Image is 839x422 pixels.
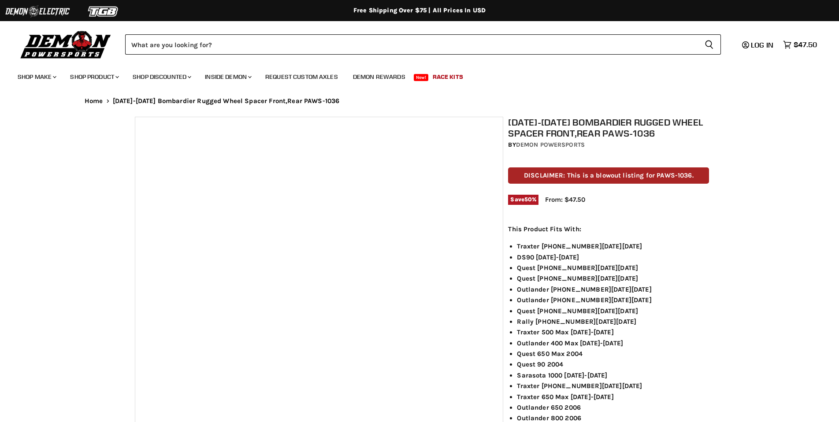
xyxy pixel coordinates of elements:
span: $47.50 [794,41,817,49]
a: Shop Discounted [126,68,197,86]
li: Rally [PHONE_NUMBER][DATE][DATE] [517,316,709,327]
input: Search [125,34,698,55]
div: by [508,140,709,150]
li: Traxter [PHONE_NUMBER][DATE][DATE] [517,381,709,391]
a: Demon Rewards [346,68,412,86]
li: DS90 [DATE]-[DATE] [517,252,709,263]
li: Outlander [PHONE_NUMBER][DATE][DATE] [517,295,709,305]
div: Free Shipping Over $75 | All Prices In USD [67,7,772,15]
p: This Product Fits With: [508,224,709,234]
img: TGB Logo 2 [71,3,137,20]
a: Demon Powersports [516,141,585,148]
a: Request Custom Axles [259,68,345,86]
li: Outlander 650 2006 [517,402,709,413]
span: New! [414,74,429,81]
a: $47.50 [779,38,821,51]
a: Log in [738,41,779,49]
a: Shop Make [11,68,62,86]
li: Quest [PHONE_NUMBER][DATE][DATE] [517,273,709,284]
ul: Main menu [11,64,815,86]
a: Race Kits [426,68,470,86]
span: [DATE]-[DATE] Bombardier Rugged Wheel Spacer Front,Rear PAWS-1036 [113,97,340,105]
li: Quest [PHONE_NUMBER][DATE][DATE] [517,263,709,273]
span: 50 [524,196,532,203]
li: Quest 650 Max 2004 [517,348,709,359]
li: Traxter 650 Max [DATE]-[DATE] [517,392,709,402]
li: Traxter 500 Max [DATE]-[DATE] [517,327,709,337]
img: Demon Electric Logo 2 [4,3,71,20]
nav: Breadcrumbs [67,97,772,105]
li: Quest 90 2004 [517,359,709,370]
a: Inside Demon [198,68,257,86]
form: Product [125,34,721,55]
p: DISCLAIMER: This is a blowout listing for PAWS-1036. [508,167,709,184]
li: Outlander [PHONE_NUMBER][DATE][DATE] [517,284,709,295]
img: Demon Powersports [18,29,114,60]
span: Log in [751,41,773,49]
li: Traxter [PHONE_NUMBER][DATE][DATE] [517,241,709,252]
li: Quest [PHONE_NUMBER][DATE][DATE] [517,306,709,316]
a: Home [85,97,103,105]
span: From: $47.50 [545,196,585,204]
h1: [DATE]-[DATE] Bombardier Rugged Wheel Spacer Front,Rear PAWS-1036 [508,117,709,139]
li: Outlander 400 Max [DATE]-[DATE] [517,338,709,348]
span: Save % [508,195,538,204]
button: Search [698,34,721,55]
a: Shop Product [63,68,124,86]
li: Sarasota 1000 [DATE]-[DATE] [517,370,709,381]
